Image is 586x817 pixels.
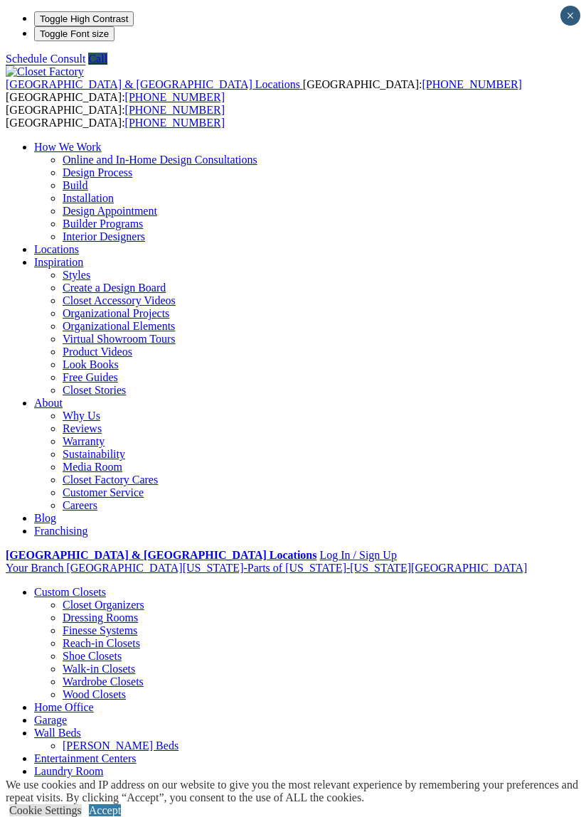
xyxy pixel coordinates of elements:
[34,243,79,255] a: Locations
[34,586,106,598] a: Custom Closets
[63,486,144,498] a: Customer Service
[63,384,126,396] a: Closet Stories
[34,778,82,790] a: Wall Units
[63,739,179,752] a: [PERSON_NAME] Beds
[34,141,102,153] a: How We Work
[63,474,158,486] a: Closet Factory Cares
[63,307,169,319] a: Organizational Projects
[63,230,145,242] a: Interior Designers
[34,701,94,713] a: Home Office
[63,422,102,434] a: Reviews
[63,448,125,460] a: Sustainability
[63,688,126,700] a: Wood Closets
[34,765,103,777] a: Laundry Room
[40,14,128,24] span: Toggle High Contrast
[63,461,122,473] a: Media Room
[6,549,316,561] a: [GEOGRAPHIC_DATA] & [GEOGRAPHIC_DATA] Locations
[63,179,88,191] a: Build
[125,91,225,103] a: [PHONE_NUMBER]
[63,154,257,166] a: Online and In-Home Design Consultations
[89,804,121,816] a: Accept
[6,78,300,90] span: [GEOGRAPHIC_DATA] & [GEOGRAPHIC_DATA] Locations
[63,663,135,675] a: Walk-in Closets
[63,624,137,636] a: Finesse Systems
[63,637,140,649] a: Reach-in Closets
[63,676,144,688] a: Wardrobe Closets
[560,6,580,26] button: Close
[63,269,90,281] a: Styles
[34,525,88,537] a: Franchising
[34,714,67,726] a: Garage
[63,499,97,511] a: Careers
[88,53,107,65] a: Call
[63,435,105,447] a: Warranty
[63,371,118,383] a: Free Guides
[63,166,132,178] a: Design Process
[63,192,114,204] a: Installation
[6,78,522,103] span: [GEOGRAPHIC_DATA]: [GEOGRAPHIC_DATA]:
[63,294,176,306] a: Closet Accessory Videos
[63,205,157,217] a: Design Appointment
[63,282,166,294] a: Create a Design Board
[6,562,527,574] a: Your Branch [GEOGRAPHIC_DATA][US_STATE]-Parts of [US_STATE]-[US_STATE][GEOGRAPHIC_DATA]
[63,333,176,345] a: Virtual Showroom Tours
[34,26,114,41] button: Toggle Font size
[6,779,586,804] div: We use cookies and IP address on our website to give you the most relevant experience by remember...
[6,562,63,574] span: Your Branch
[9,804,82,816] a: Cookie Settings
[422,78,521,90] a: [PHONE_NUMBER]
[6,65,84,78] img: Closet Factory
[63,358,119,370] a: Look Books
[63,320,175,332] a: Organizational Elements
[34,752,137,764] a: Entertainment Centers
[6,104,225,129] span: [GEOGRAPHIC_DATA]: [GEOGRAPHIC_DATA]:
[63,650,122,662] a: Shoe Closets
[63,218,143,230] a: Builder Programs
[34,727,81,739] a: Wall Beds
[63,599,144,611] a: Closet Organizers
[6,78,303,90] a: [GEOGRAPHIC_DATA] & [GEOGRAPHIC_DATA] Locations
[63,346,132,358] a: Product Videos
[34,397,63,409] a: About
[34,512,56,524] a: Blog
[34,11,134,26] button: Toggle High Contrast
[63,410,100,422] a: Why Us
[319,549,396,561] a: Log In / Sign Up
[40,28,109,39] span: Toggle Font size
[63,612,138,624] a: Dressing Rooms
[34,256,83,268] a: Inspiration
[6,53,85,65] a: Schedule Consult
[125,117,225,129] a: [PHONE_NUMBER]
[125,104,225,116] a: [PHONE_NUMBER]
[66,562,527,574] span: [GEOGRAPHIC_DATA][US_STATE]-Parts of [US_STATE]-[US_STATE][GEOGRAPHIC_DATA]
